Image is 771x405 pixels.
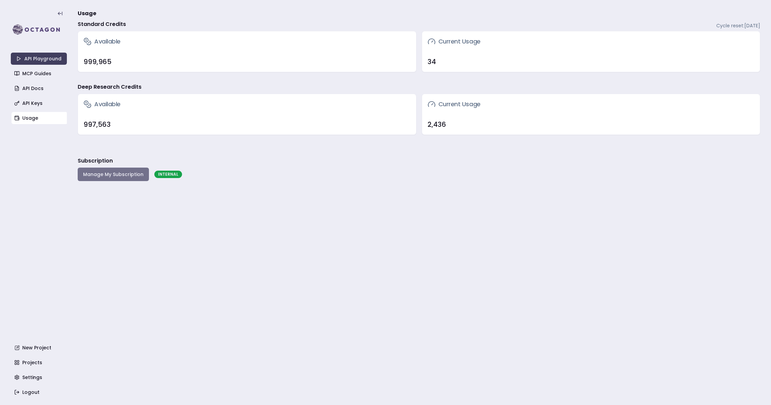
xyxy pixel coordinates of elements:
h3: Current Usage [428,37,481,46]
a: Settings [11,371,68,383]
div: 34 [428,57,755,66]
h3: Current Usage [428,99,481,109]
div: INTERNAL [154,171,182,178]
button: Manage My Subscription [78,168,149,181]
div: 997,563 [83,120,411,129]
div: 999,965 [83,57,411,66]
div: 2,436 [428,120,755,129]
a: Usage [11,112,68,124]
a: API Playground [11,53,67,65]
a: API Docs [11,82,68,94]
a: API Keys [11,97,68,109]
a: MCP Guides [11,67,68,80]
h4: Deep Research Credits [78,83,142,91]
h3: Subscription [78,157,113,165]
span: Usage [78,9,96,18]
span: Cycle reset: [DATE] [716,22,760,29]
h4: Standard Credits [78,20,126,28]
h3: Available [83,37,121,46]
a: Logout [11,386,68,398]
a: Projects [11,356,68,369]
h3: Available [83,99,121,109]
img: logo-rect-yK7x_WSZ.svg [11,23,67,36]
a: New Project [11,342,68,354]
